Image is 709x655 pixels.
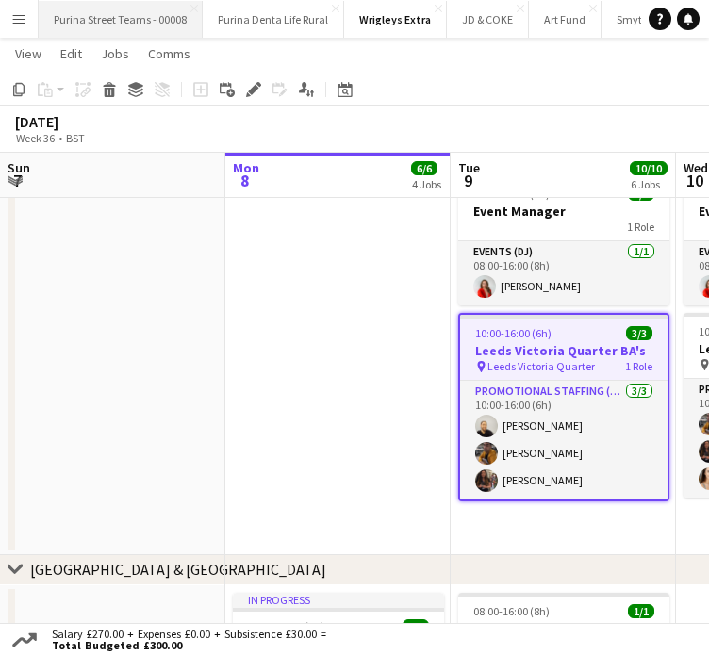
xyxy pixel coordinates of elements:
[203,1,344,38] button: Purina Denta Life Rural
[631,177,667,191] div: 6 Jobs
[39,1,203,38] button: Purina Street Teams - 00008
[460,381,668,499] app-card-role: Promotional Staffing (Brand Ambassadors)3/310:00-16:00 (6h)[PERSON_NAME][PERSON_NAME][PERSON_NAME]
[455,170,480,191] span: 9
[602,1,669,38] button: Smyths
[52,640,326,651] span: Total Budgeted £300.00
[529,1,602,38] button: Art Fund
[233,159,259,176] span: Mon
[8,159,30,176] span: Sun
[5,170,30,191] span: 7
[411,161,437,175] span: 6/6
[458,313,669,501] app-job-card: 10:00-16:00 (6h)3/3Leeds Victoria Quarter BA's Leeds Victoria Quarter1 RolePromotional Staffing (...
[625,359,652,373] span: 1 Role
[447,1,529,38] button: JD & COKE
[458,620,669,637] h3: Event Manager
[628,604,654,618] span: 1/1
[475,326,552,340] span: 10:00-16:00 (6h)
[53,41,90,66] a: Edit
[458,175,669,305] app-job-card: 08:00-16:00 (8h)1/1Event Manager1 RoleEvents (DJ)1/108:00-16:00 (8h)[PERSON_NAME]
[630,161,668,175] span: 10/10
[681,170,708,191] span: 10
[412,177,441,191] div: 4 Jobs
[15,45,41,62] span: View
[60,45,82,62] span: Edit
[248,619,324,633] span: 08:00-16:00 (8h)
[41,629,330,651] div: Salary £270.00 + Expenses £0.00 + Subsistence £30.00 =
[8,41,49,66] a: View
[458,241,669,305] app-card-role: Events (DJ)1/108:00-16:00 (8h)[PERSON_NAME]
[233,593,444,608] div: In progress
[487,359,595,373] span: Leeds Victoria Quarter
[66,131,85,145] div: BST
[627,220,654,234] span: 1 Role
[11,131,58,145] span: Week 36
[458,203,669,220] h3: Event Manager
[140,41,198,66] a: Comms
[473,604,550,618] span: 08:00-16:00 (8h)
[93,41,137,66] a: Jobs
[626,326,652,340] span: 3/3
[684,159,708,176] span: Wed
[460,342,668,359] h3: Leeds Victoria Quarter BA's
[230,170,259,191] span: 8
[403,619,429,633] span: 1/1
[101,45,129,62] span: Jobs
[30,560,326,579] div: [GEOGRAPHIC_DATA] & [GEOGRAPHIC_DATA]
[15,112,128,131] div: [DATE]
[458,159,480,176] span: Tue
[148,45,190,62] span: Comms
[344,1,447,38] button: Wrigleys Extra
